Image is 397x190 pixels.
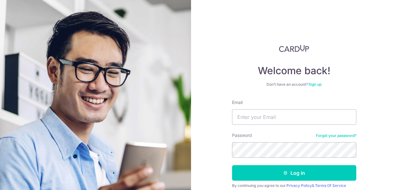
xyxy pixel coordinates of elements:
[232,65,356,77] h4: Welcome back!
[232,82,356,87] div: Don’t have an account?
[232,165,356,181] button: Log in
[279,45,309,52] img: CardUp Logo
[232,183,356,188] div: By continuing you agree to our &
[232,132,252,138] label: Password
[308,82,322,87] a: Sign up
[232,109,356,125] input: Enter your Email
[232,99,243,106] label: Email
[315,183,346,188] a: Terms Of Service
[286,183,312,188] a: Privacy Policy
[316,133,356,138] a: Forgot your password?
